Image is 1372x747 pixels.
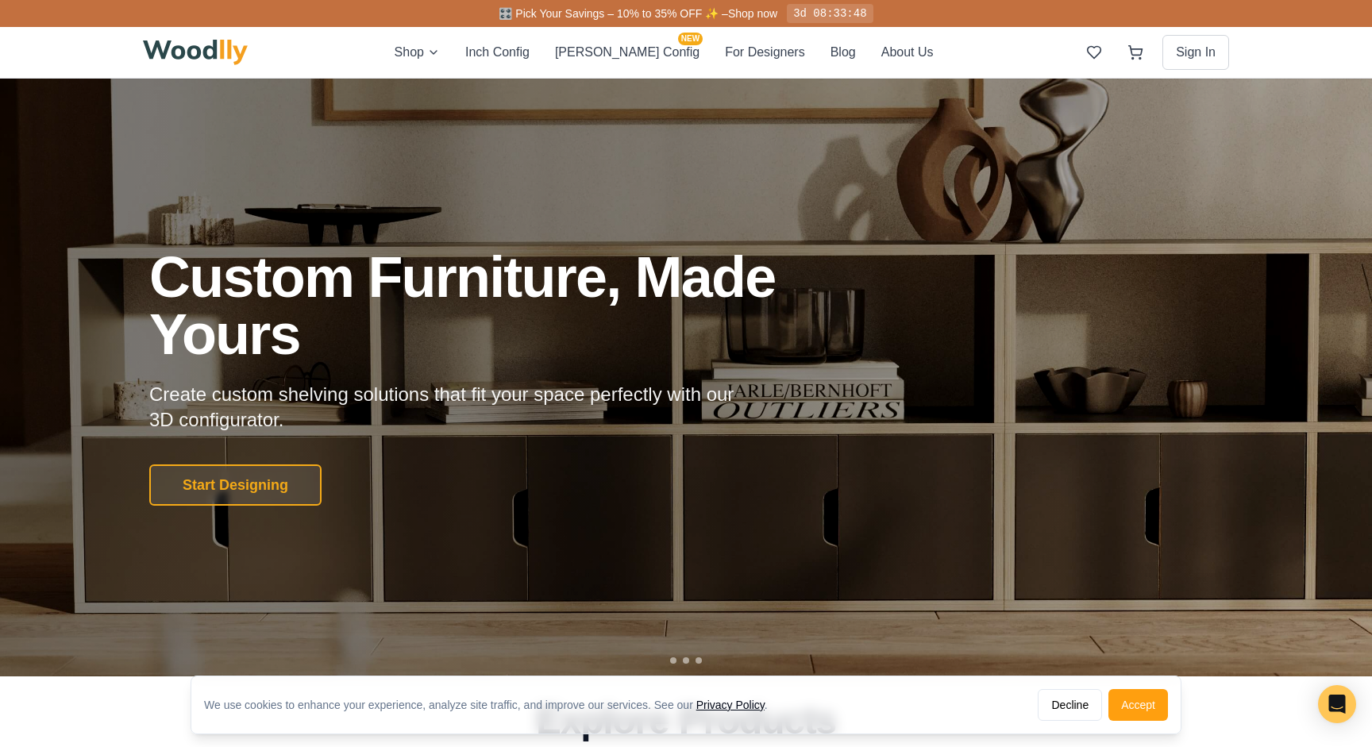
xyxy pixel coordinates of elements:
div: We use cookies to enhance your experience, analyze site traffic, and improve our services. See our . [204,697,780,713]
h1: Custom Furniture, Made Yours [149,248,861,363]
button: Accept [1108,689,1168,721]
div: 3d 08:33:48 [787,4,873,23]
button: Inch Config [465,42,530,63]
img: Woodlly [143,40,248,65]
p: Create custom shelving solutions that fit your space perfectly with our 3D configurator. [149,382,759,433]
a: Shop now [728,7,777,20]
button: For Designers [725,42,804,63]
span: NEW [678,33,703,45]
button: Start Designing [149,464,322,506]
button: Shop [395,42,440,63]
div: Open Intercom Messenger [1318,685,1356,723]
button: Blog [831,42,856,63]
span: 🎛️ Pick Your Savings – 10% to 35% OFF ✨ – [499,7,727,20]
button: Decline [1038,689,1102,721]
button: About Us [881,42,934,63]
a: Privacy Policy [696,699,765,711]
button: Sign In [1162,35,1229,70]
button: [PERSON_NAME] ConfigNEW [555,42,699,63]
